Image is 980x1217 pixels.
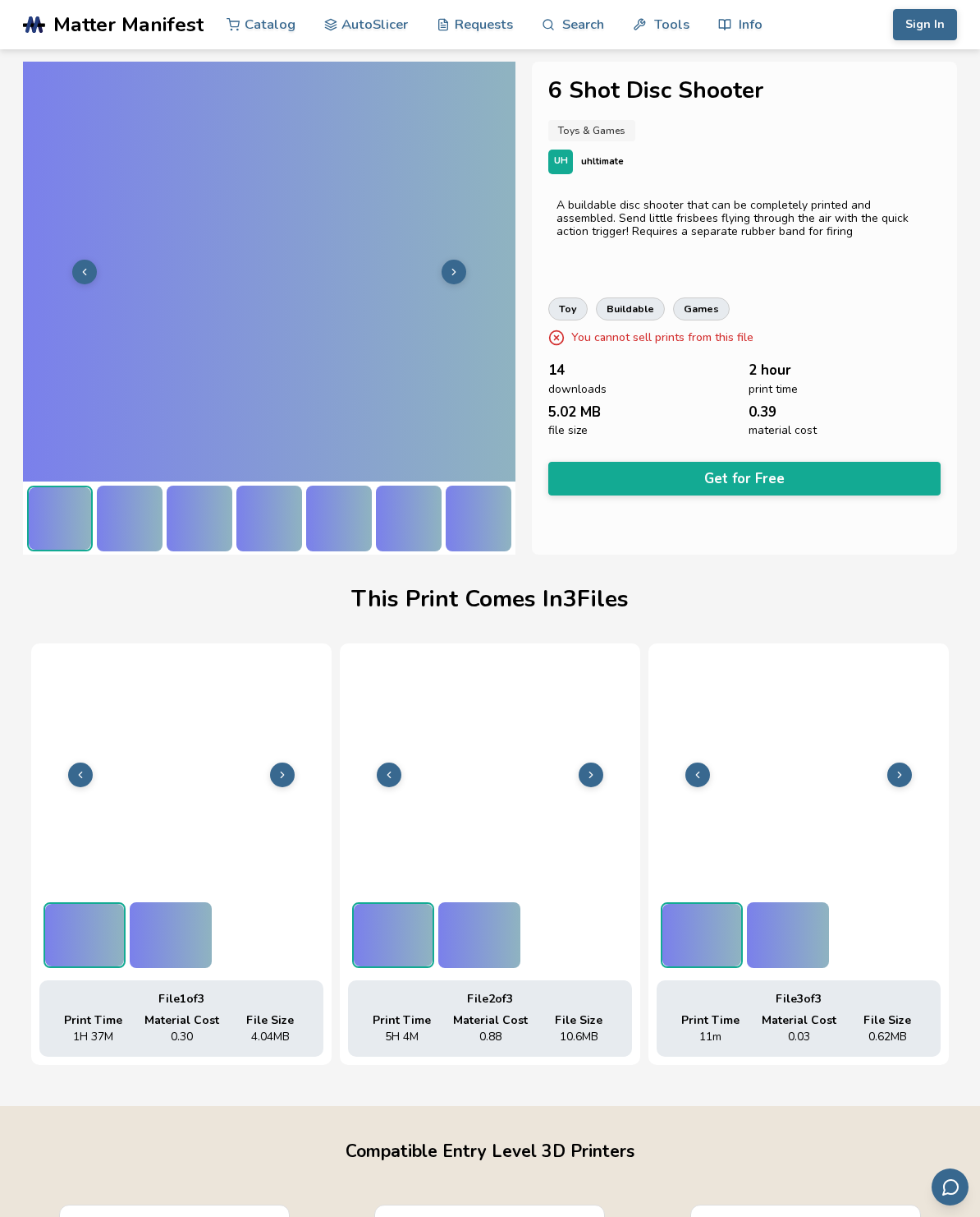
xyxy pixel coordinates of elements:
a: games [673,297,730,320]
span: Print Time [64,1014,122,1027]
span: downloads [548,383,607,396]
span: 5.02 MB [548,404,601,420]
span: 0.30 [171,1030,193,1044]
span: file size [548,424,588,437]
span: Print Time [373,1014,431,1027]
span: UH [554,156,568,167]
span: 0.03 [788,1030,810,1044]
button: Get for Free [548,462,941,496]
span: 5H 4M [385,1030,419,1044]
div: File 3 of 3 [669,993,928,1006]
div: File 2 of 3 [360,993,620,1006]
span: Material Cost [453,1014,528,1027]
h1: 6 Shot Disc Shooter [548,78,941,104]
span: 1H 37M [73,1030,113,1044]
h2: Compatible Entry Level 3D Printers [16,1139,964,1164]
p: You cannot sell prints from this file [571,329,753,346]
a: toy [548,297,588,320]
span: 0.88 [479,1030,501,1044]
span: 2 hour [749,362,791,378]
span: 0.39 [749,404,776,420]
span: print time [749,383,798,396]
span: Material Cost [762,1014,836,1027]
div: A buildable disc shooter that can be completely printed and assembled. Send little frisbees flyin... [556,199,932,238]
button: Sign In [893,9,957,40]
a: Toys & Games [548,120,635,141]
span: 14 [548,362,565,378]
h1: This Print Comes In 3 File s [351,587,629,612]
span: 0.62 MB [868,1030,907,1044]
span: material cost [749,424,817,437]
span: 11m [699,1030,721,1044]
a: buildable [596,297,665,320]
p: uhltimate [581,153,624,170]
div: File 1 of 3 [52,993,311,1006]
span: Material Cost [144,1014,219,1027]
span: 10.6 MB [560,1030,598,1044]
span: File Size [246,1014,294,1027]
span: 4.04 MB [251,1030,290,1044]
span: File Size [863,1014,911,1027]
span: File Size [555,1014,602,1027]
span: Matter Manifest [53,13,204,36]
button: Send feedback via email [932,1169,969,1205]
span: Print Time [681,1014,740,1027]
